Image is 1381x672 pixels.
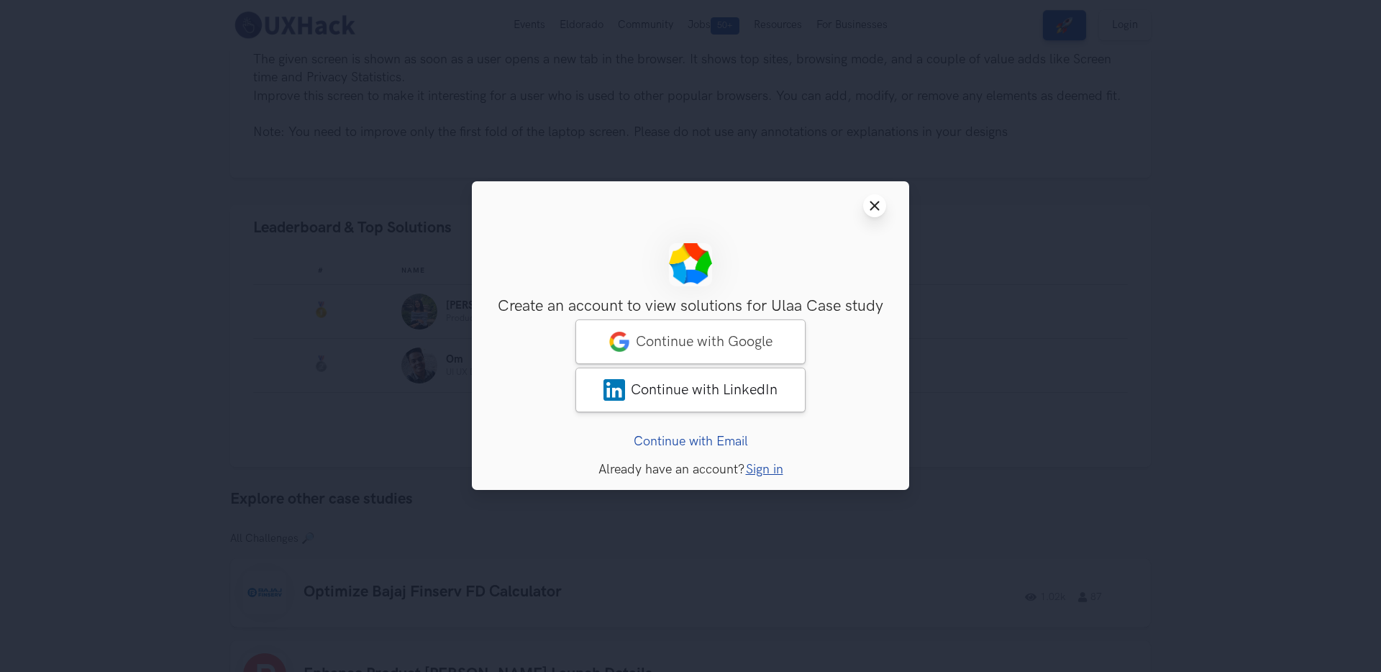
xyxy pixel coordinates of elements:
img: google [609,332,630,353]
h3: Create an account to view solutions for Ulaa Case study [495,297,886,316]
a: Sign in [746,463,783,478]
span: Continue with LinkedIn [631,382,778,399]
a: Continue with Email [634,435,748,450]
a: LinkedInContinue with LinkedIn [575,368,806,413]
span: Continue with Google [636,334,772,351]
img: LinkedIn [603,380,625,401]
span: Already have an account? [598,463,744,478]
a: googleContinue with Google [575,320,806,365]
